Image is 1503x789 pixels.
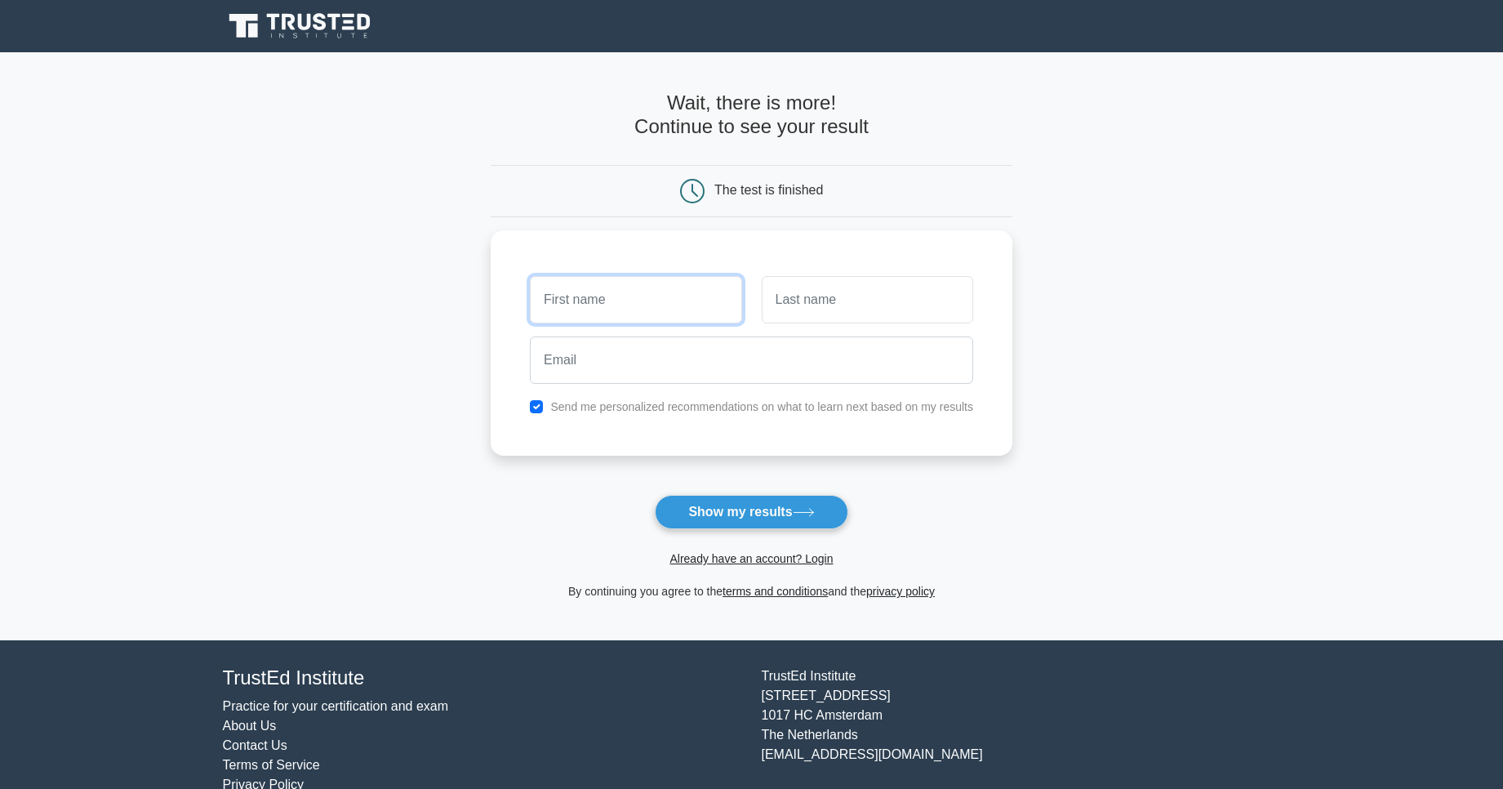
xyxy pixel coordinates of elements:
div: By continuing you agree to the and the [481,582,1022,601]
a: privacy policy [866,585,935,598]
button: Show my results [655,495,847,529]
h4: TrustEd Institute [223,666,742,690]
a: Terms of Service [223,758,320,772]
h4: Wait, there is more! Continue to see your result [491,91,1012,139]
a: Already have an account? Login [669,552,833,565]
label: Send me personalized recommendations on what to learn next based on my results [550,400,973,413]
a: terms and conditions [723,585,828,598]
input: Email [530,337,973,384]
input: Last name [762,276,973,323]
a: Practice for your certification and exam [223,699,449,713]
input: First name [530,276,741,323]
a: About Us [223,719,277,733]
div: The test is finished [714,183,823,197]
a: Contact Us [223,738,287,752]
